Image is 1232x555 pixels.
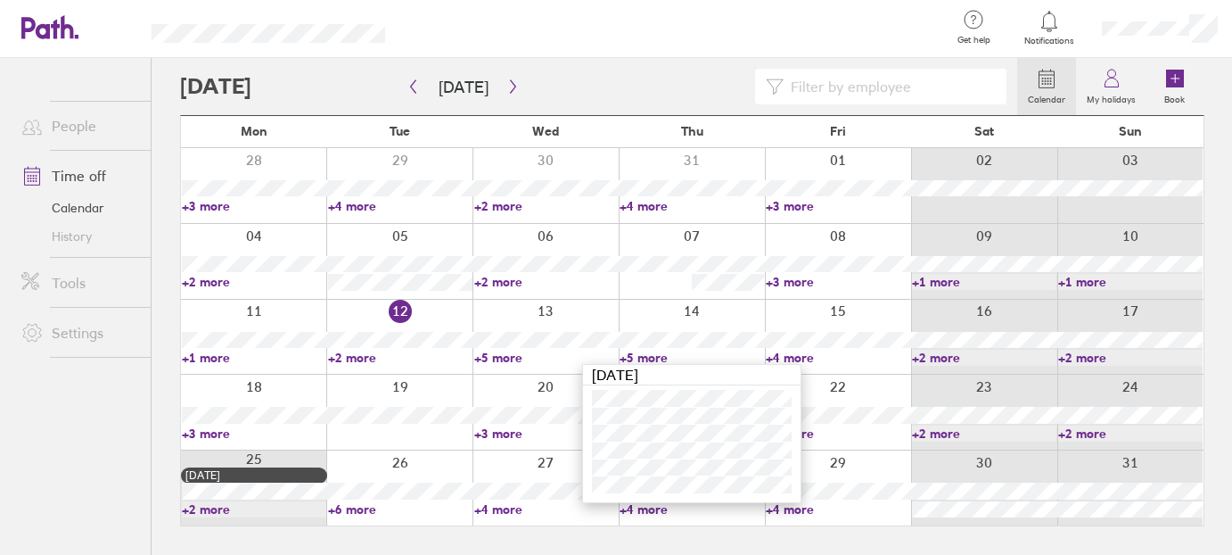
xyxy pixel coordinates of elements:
[620,501,764,518] a: +4 more
[7,108,151,144] a: People
[7,315,151,351] a: Settings
[474,350,619,366] a: +5 more
[182,350,326,366] a: +1 more
[583,365,801,385] div: [DATE]
[830,124,846,138] span: Fri
[532,124,559,138] span: Wed
[390,124,410,138] span: Tue
[185,469,323,482] div: [DATE]
[912,350,1056,366] a: +2 more
[182,501,326,518] a: +2 more
[424,72,503,102] button: [DATE]
[1021,36,1079,46] span: Notifications
[974,124,994,138] span: Sat
[241,124,267,138] span: Mon
[1058,426,1203,442] a: +2 more
[620,350,764,366] a: +5 more
[328,350,472,366] a: +2 more
[1021,9,1079,46] a: Notifications
[182,274,326,290] a: +2 more
[474,198,619,214] a: +2 more
[7,222,151,251] a: History
[474,274,619,290] a: +2 more
[474,426,619,442] a: +3 more
[1119,124,1142,138] span: Sun
[766,426,910,442] a: +5 more
[1154,89,1196,105] label: Book
[1146,58,1203,115] a: Book
[7,265,151,301] a: Tools
[182,426,326,442] a: +3 more
[1017,89,1076,105] label: Calendar
[766,274,910,290] a: +3 more
[766,501,910,518] a: +4 more
[912,274,1056,290] a: +1 more
[7,158,151,194] a: Time off
[766,198,910,214] a: +3 more
[1076,89,1146,105] label: My holidays
[766,350,910,366] a: +4 more
[474,501,619,518] a: +4 more
[1076,58,1146,115] a: My holidays
[912,426,1056,442] a: +2 more
[1017,58,1076,115] a: Calendar
[1058,274,1203,290] a: +1 more
[620,198,764,214] a: +4 more
[7,194,151,222] a: Calendar
[328,198,472,214] a: +4 more
[182,198,326,214] a: +3 more
[328,501,472,518] a: +6 more
[784,70,996,104] input: Filter by employee
[681,124,703,138] span: Thu
[1058,350,1203,366] a: +2 more
[945,35,1003,46] span: Get help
